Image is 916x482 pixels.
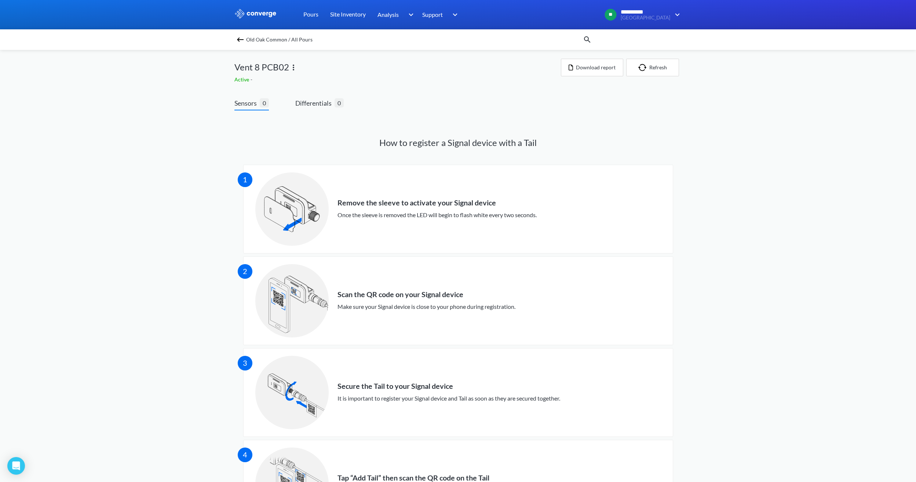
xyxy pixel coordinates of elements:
[377,10,399,19] span: Analysis
[295,98,335,108] span: Differentials
[638,64,649,71] img: icon-refresh.svg
[255,172,329,246] img: 1-signal-sleeve-removal-info@3x.png
[670,10,682,19] img: downArrow.svg
[583,35,592,44] img: icon-search.svg
[238,448,252,462] div: 4
[238,264,252,279] div: 2
[337,210,537,219] div: Once the sleeve is removed the LED will begin to flash white every two seconds.
[234,9,277,18] img: logo_ewhite.svg
[621,15,670,21] span: [GEOGRAPHIC_DATA]
[337,198,537,207] div: Remove the sleeve to activate your Signal device
[337,382,560,391] div: Secure the Tail to your Signal device
[448,10,460,19] img: downArrow.svg
[337,302,515,311] div: Make sure your Signal device is close to your phone during registration.
[238,172,252,187] div: 1
[626,59,679,76] button: Refresh
[404,10,415,19] img: downArrow.svg
[246,34,313,45] span: Old Oak Common / All Pours
[238,356,252,370] div: 3
[234,137,682,149] h1: How to register a Signal device with a Tail
[234,76,251,83] span: Active
[569,65,573,70] img: icon-file.svg
[260,98,269,107] span: 0
[251,76,254,83] span: -
[236,35,245,44] img: backspace.svg
[422,10,443,19] span: Support
[7,457,25,475] div: Open Intercom Messenger
[561,59,623,76] button: Download report
[255,356,329,429] img: 3-signal-secure-tail@3x.png
[234,60,289,74] span: Vent 8 PCB02
[255,264,329,337] img: 2-signal-qr-code-scan@3x.png
[337,394,560,403] div: It is important to register your Signal device and Tail as soon as they are secured together.
[234,98,260,108] span: Sensors
[289,63,298,72] img: more.svg
[337,290,515,299] div: Scan the QR code on your Signal device
[335,98,344,107] span: 0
